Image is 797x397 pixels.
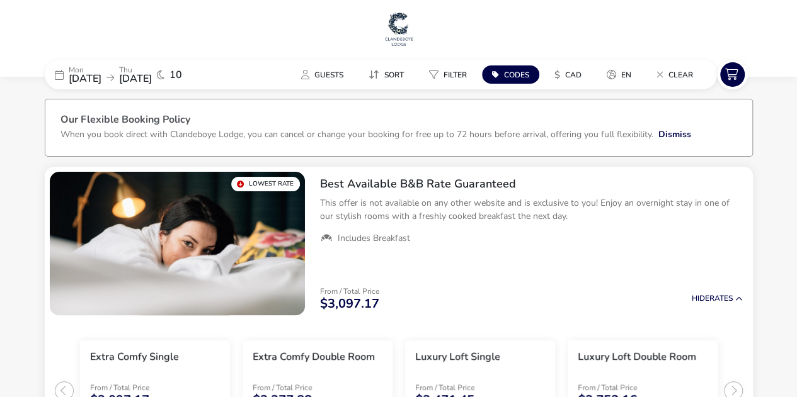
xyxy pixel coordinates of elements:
[253,384,371,391] p: From / Total Price
[692,293,709,303] span: Hide
[231,177,300,191] div: Lowest Rate
[482,65,539,84] button: Codes
[646,65,703,84] button: Clear
[597,65,641,84] button: en
[578,384,696,391] p: From / Total Price
[565,70,582,80] span: CAD
[314,70,343,80] span: Guests
[415,384,534,391] p: From / Total Price
[383,10,415,48] img: Main Website
[415,350,500,364] h3: Luxury Loft Single
[320,288,379,295] p: From / Total Price
[310,167,753,255] div: Best Available B&B Rate GuaranteedThis offer is not available on any other website and is exclusi...
[444,70,467,80] span: Filter
[45,60,234,89] div: Mon[DATE]Thu[DATE]10
[69,66,101,74] p: Mon
[384,70,404,80] span: Sort
[320,298,379,310] span: $3,097.17
[291,65,353,84] button: Guests
[60,128,653,140] p: When you book direct with Clandeboye Lodge, you can cancel or change your booking for free up to ...
[320,196,743,223] p: This offer is not available on any other website and is exclusive to you! Enjoy an overnight stay...
[320,177,743,191] h2: Best Available B&B Rate Guaranteed
[578,350,696,364] h3: Luxury Loft Double Room
[419,65,477,84] button: Filter
[544,65,597,84] naf-pibe-menu-bar-item: $CAD
[554,69,560,81] i: $
[169,70,182,80] span: 10
[597,65,646,84] naf-pibe-menu-bar-item: en
[253,350,375,364] h3: Extra Comfy Double Room
[119,72,152,86] span: [DATE]
[646,65,708,84] naf-pibe-menu-bar-item: Clear
[658,128,691,141] button: Dismiss
[419,65,482,84] naf-pibe-menu-bar-item: Filter
[90,384,209,391] p: From / Total Price
[504,70,529,80] span: Codes
[50,172,305,315] swiper-slide: 1 / 1
[358,65,414,84] button: Sort
[119,66,152,74] p: Thu
[482,65,544,84] naf-pibe-menu-bar-item: Codes
[621,70,631,80] span: en
[90,350,179,364] h3: Extra Comfy Single
[60,115,737,128] h3: Our Flexible Booking Policy
[668,70,693,80] span: Clear
[692,294,743,303] button: HideRates
[291,65,358,84] naf-pibe-menu-bar-item: Guests
[338,233,410,244] span: Includes Breakfast
[69,72,101,86] span: [DATE]
[358,65,419,84] naf-pibe-menu-bar-item: Sort
[544,65,592,84] button: $CAD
